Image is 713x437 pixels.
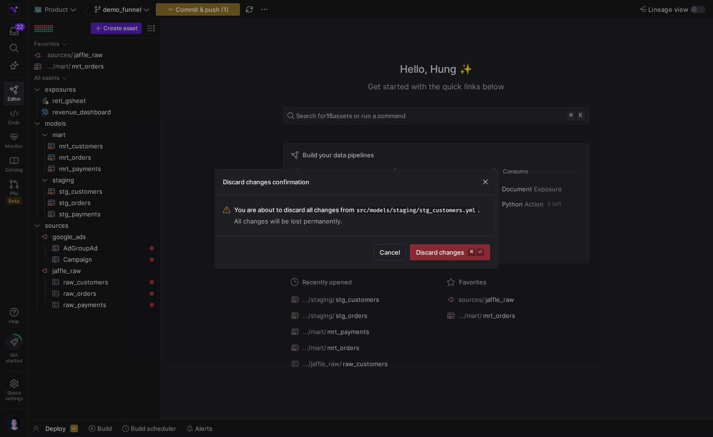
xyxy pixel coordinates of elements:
[380,248,400,256] span: Cancel
[234,217,480,225] span: All changes will be lost permanently.
[354,206,478,215] span: src/models/staging/stg_customers.yml
[416,248,484,256] span: Discard changes
[476,248,484,256] kbd: ⏎
[410,244,490,260] button: Discard changes⌘⏎
[373,244,406,260] button: Cancel
[468,248,475,256] kbd: ⌘
[234,206,480,214] span: You are about to discard all changes from .
[223,178,309,186] h3: Discard changes confirmation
